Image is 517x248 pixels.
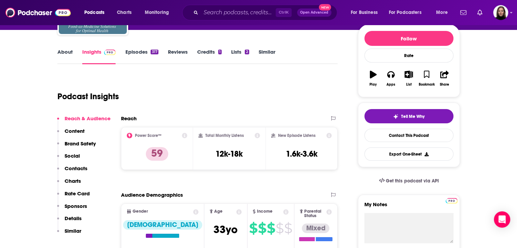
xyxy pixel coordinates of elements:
a: Show notifications dropdown [475,7,485,18]
button: Show profile menu [493,5,508,20]
label: My Notes [364,201,453,213]
button: Brand Safety [57,140,96,153]
button: Charts [57,178,81,190]
div: Rate [364,49,453,63]
button: open menu [140,7,178,18]
div: [DEMOGRAPHIC_DATA] [123,220,202,230]
span: For Podcasters [389,8,421,17]
button: Sponsors [57,203,87,215]
button: Bookmark [418,66,435,91]
a: Contact This Podcast [364,129,453,142]
span: For Business [351,8,378,17]
a: Get this podcast via API [374,173,444,189]
button: open menu [80,7,113,18]
button: Content [57,128,85,140]
button: Open AdvancedNew [297,8,331,17]
p: Details [65,215,82,222]
p: Rate Card [65,190,90,197]
a: Episodes317 [125,49,158,64]
span: Get this podcast via API [386,178,438,184]
button: Share [435,66,453,91]
div: Bookmark [418,83,434,87]
span: Ctrl K [276,8,292,17]
h2: Total Monthly Listens [205,133,244,138]
button: open menu [431,7,456,18]
div: Share [440,83,449,87]
button: Apps [382,66,400,91]
a: InsightsPodchaser Pro [82,49,116,64]
div: List [406,83,412,87]
a: Credits1 [197,49,222,64]
a: Show notifications dropdown [458,7,469,18]
p: Contacts [65,165,87,172]
a: Similar [259,49,275,64]
h2: Power Score™ [135,133,161,138]
p: Content [65,128,85,134]
button: Social [57,153,80,165]
span: $ [258,223,266,234]
div: 2 [245,50,249,54]
span: New [319,4,331,11]
span: Open Advanced [300,11,328,14]
span: Logged in as BevCat3 [493,5,508,20]
button: open menu [384,7,431,18]
div: Mixed [302,224,329,233]
img: Podchaser - Follow, Share and Rate Podcasts [5,6,71,19]
h3: 1.6k-3.6k [286,149,317,159]
h2: Reach [121,115,137,122]
img: tell me why sparkle [393,114,398,119]
span: More [436,8,448,17]
button: List [400,66,417,91]
img: Podchaser Pro [446,198,458,203]
p: Sponsors [65,203,87,209]
div: Apps [386,83,395,87]
p: 59 [146,147,168,161]
span: Gender [133,209,148,214]
p: Social [65,153,80,159]
span: $ [276,223,283,234]
button: tell me why sparkleTell Me Why [364,109,453,123]
div: Open Intercom Messenger [494,211,510,228]
span: Income [257,209,273,214]
img: User Profile [493,5,508,20]
a: About [57,49,73,64]
a: Pro website [446,197,458,203]
a: Charts [113,7,136,18]
button: Rate Card [57,190,90,203]
span: Charts [117,8,132,17]
span: Age [214,209,223,214]
button: Similar [57,228,81,240]
span: 33 yo [213,223,238,236]
a: Lists2 [231,49,249,64]
div: 317 [151,50,158,54]
a: Reviews [168,49,188,64]
span: $ [267,223,275,234]
div: Play [369,83,377,87]
span: $ [284,223,292,234]
p: Reach & Audience [65,115,110,122]
button: Details [57,215,82,228]
span: $ [249,223,257,234]
p: Similar [65,228,81,234]
h2: Audience Demographics [121,192,183,198]
img: Podchaser Pro [104,50,116,55]
div: Search podcasts, credits, & more... [189,5,344,20]
button: Follow [364,31,453,46]
p: Charts [65,178,81,184]
p: Brand Safety [65,140,96,147]
button: Play [364,66,382,91]
button: Contacts [57,165,87,178]
span: Parental Status [304,209,325,218]
input: Search podcasts, credits, & more... [201,7,276,18]
span: Monitoring [145,8,169,17]
div: 1 [218,50,222,54]
h2: New Episode Listens [278,133,315,138]
h1: Podcast Insights [57,91,119,102]
span: Podcasts [84,8,104,17]
button: Export One-Sheet [364,147,453,161]
span: Tell Me Why [401,114,425,119]
button: open menu [346,7,386,18]
button: Reach & Audience [57,115,110,128]
h3: 12k-18k [216,149,243,159]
